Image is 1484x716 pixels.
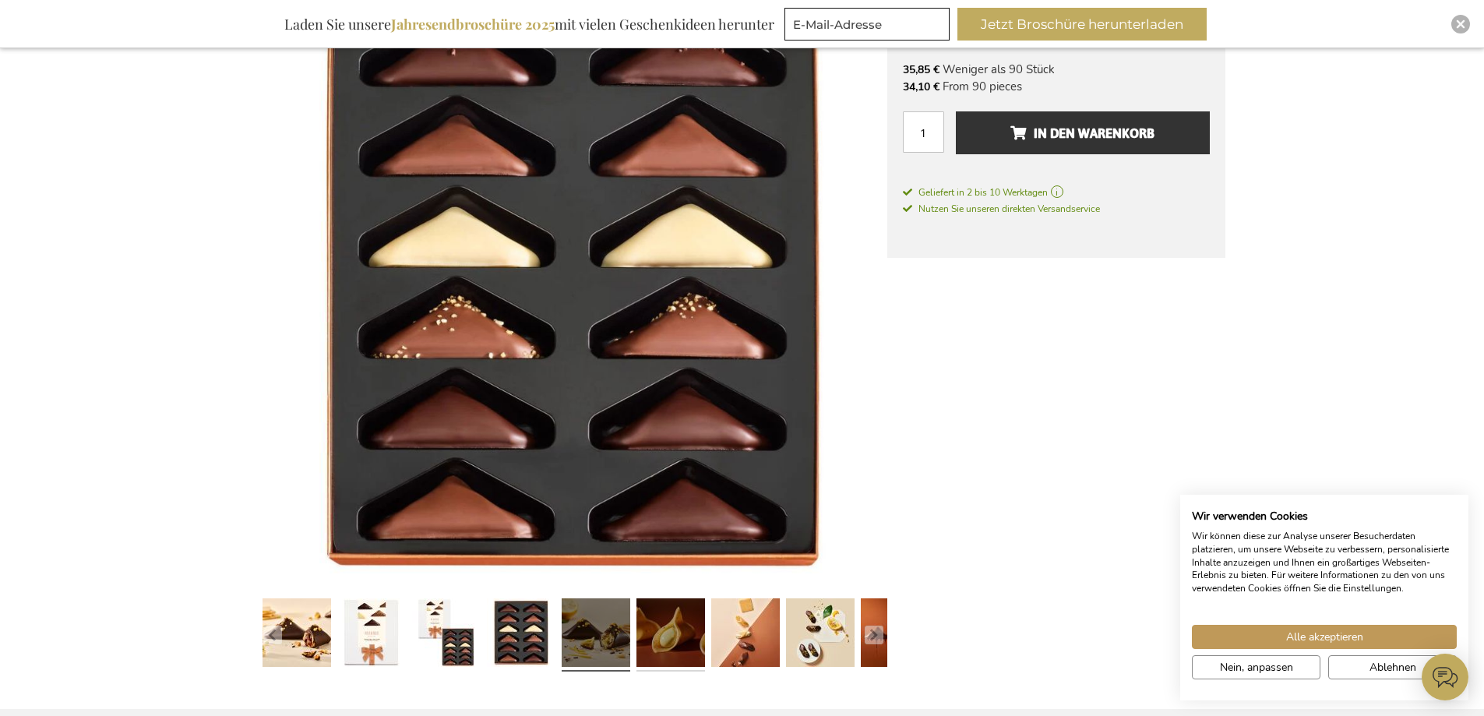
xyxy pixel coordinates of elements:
iframe: belco-activator-frame [1422,654,1468,700]
p: Wir können diese zur Analyse unserer Besucherdaten platzieren, um unsere Webseite zu verbessern, ... [1192,530,1457,595]
span: 34,10 € [903,79,939,94]
form: marketing offers and promotions [784,8,954,45]
div: Laden Sie unsere mit vielen Geschenkideen herunter [277,8,781,41]
div: Close [1451,15,1470,34]
input: E-Mail-Adresse [784,8,950,41]
a: Neuhaus Irrésistibles Collection [861,592,929,678]
a: Neuhaus Irrésistibles Collection [263,592,331,678]
a: Nutzen Sie unseren direkten Versandservice [903,200,1100,216]
a: Neuhaus Irrésistibles Collection [562,592,630,678]
a: Neuhaus Irrésistibles Collection [412,592,481,678]
a: Neuhaus Irrésistibles Collection [487,592,555,678]
button: Alle verweigern cookies [1328,655,1457,679]
button: In den Warenkorb [956,111,1209,154]
li: From 90 pieces [903,78,1210,95]
a: Geliefert in 2 bis 10 Werktagen [903,185,1210,199]
button: Akzeptieren Sie alle cookies [1192,625,1457,649]
a: Neuhaus Irrésistibles Collection [711,592,780,678]
span: Ablehnen [1369,659,1416,675]
button: Jetzt Broschüre herunterladen [957,8,1207,41]
span: In den Warenkorb [1010,121,1154,146]
span: 35,85 € [903,62,939,77]
a: Neuhaus Irrésistibles Collection [786,592,855,678]
button: cookie Einstellungen anpassen [1192,655,1320,679]
b: Jahresendbroschüre 2025 [391,15,555,34]
a: Neuhaus Irrésistibles Collection [337,592,406,678]
input: Menge [903,111,944,153]
span: Nutzen Sie unseren direkten Versandservice [903,203,1100,215]
h2: Wir verwenden Cookies [1192,510,1457,524]
span: Nein, anpassen [1220,659,1293,675]
a: Neuhaus Irrésistibles Collection [636,592,705,678]
img: Close [1456,19,1465,29]
li: Weniger als 90 Stück [903,61,1210,78]
span: Alle akzeptieren [1286,629,1363,645]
